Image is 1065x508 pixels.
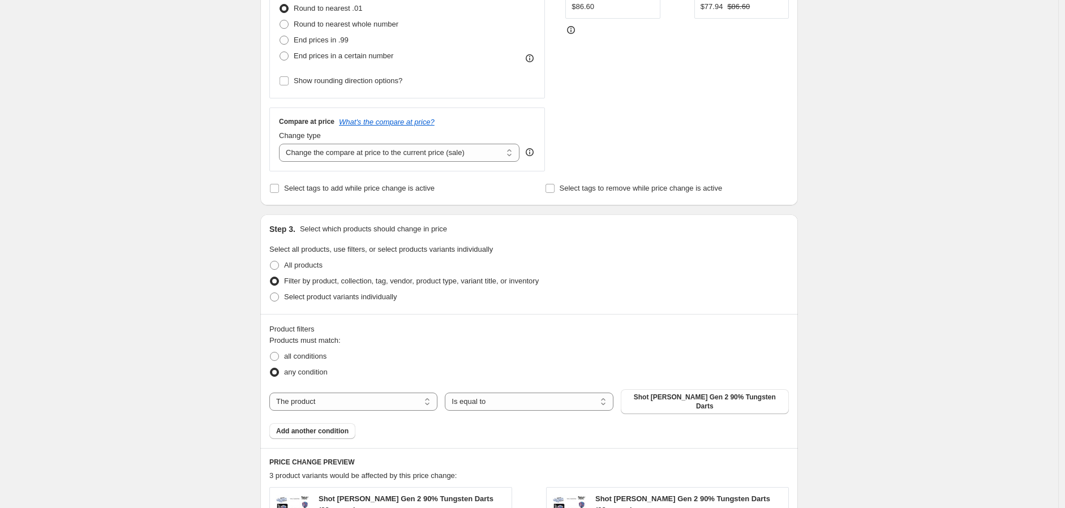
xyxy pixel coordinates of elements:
[294,20,398,28] span: Round to nearest whole number
[269,223,295,235] h2: Step 3.
[727,1,750,12] strike: $86.60
[572,1,594,12] div: $86.60
[294,76,402,85] span: Show rounding direction options?
[284,277,539,285] span: Filter by product, collection, tag, vendor, product type, variant title, or inventory
[284,184,435,192] span: Select tags to add while price change is active
[524,147,535,158] div: help
[284,352,327,360] span: all conditions
[269,458,789,467] h6: PRICE CHANGE PREVIEW
[294,51,393,60] span: End prices in a certain number
[300,223,447,235] p: Select which products should change in price
[269,324,789,335] div: Product filters
[284,292,397,301] span: Select product variants individually
[269,423,355,439] button: Add another condition
[339,118,435,126] button: What's the compare at price?
[269,245,493,253] span: Select all products, use filters, or select products variants individually
[294,36,349,44] span: End prices in .99
[269,336,341,345] span: Products must match:
[284,368,328,376] span: any condition
[279,131,321,140] span: Change type
[284,261,323,269] span: All products
[628,393,782,411] span: Shot [PERSON_NAME] Gen 2 90% Tungsten Darts
[269,471,457,480] span: 3 product variants would be affected by this price change:
[294,4,362,12] span: Round to nearest .01
[276,427,349,436] span: Add another condition
[621,389,789,414] button: Shot Bradley Brooks Gen 2 90% Tungsten Darts
[279,117,334,126] h3: Compare at price
[701,1,723,12] div: $77.94
[560,184,723,192] span: Select tags to remove while price change is active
